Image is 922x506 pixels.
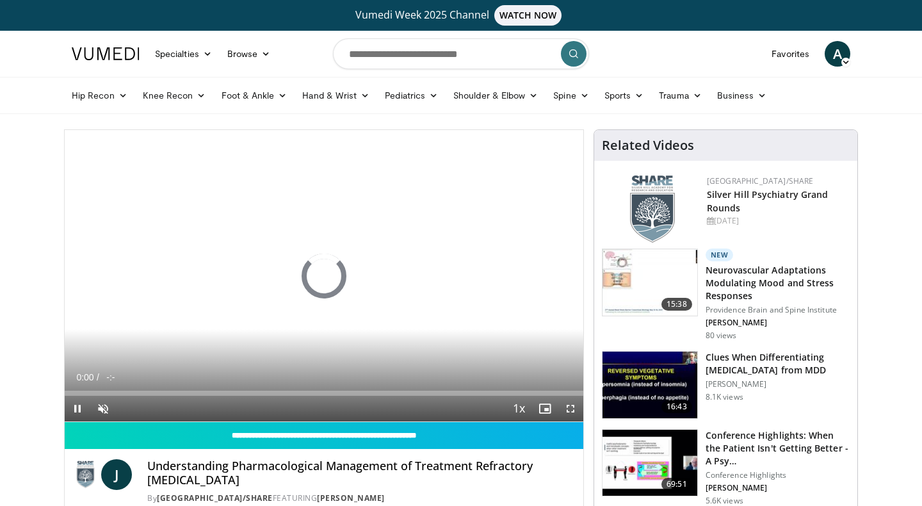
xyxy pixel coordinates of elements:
h3: Clues When Differentiating [MEDICAL_DATA] from MDD [706,351,850,377]
img: 4562edde-ec7e-4758-8328-0659f7ef333d.150x105_q85_crop-smart_upscale.jpg [603,249,697,316]
a: Pediatrics [377,83,446,108]
p: 8.1K views [706,392,743,402]
h4: Understanding Pharmacological Management of Treatment Refractory [MEDICAL_DATA] [147,459,573,487]
h3: Neurovascular Adaptations Modulating Mood and Stress Responses [706,264,850,302]
h4: Related Videos [602,138,694,153]
a: 15:38 New Neurovascular Adaptations Modulating Mood and Stress Responses Providence Brain and Spi... [602,249,850,341]
a: Hip Recon [64,83,135,108]
span: 0:00 [76,372,93,382]
p: Providence Brain and Spine Institute [706,305,850,315]
a: Specialties [147,41,220,67]
p: New [706,249,734,261]
a: 69:51 Conference Highlights: When the Patient Isn't Getting Better - A Psy… Conference Highlights... [602,429,850,506]
input: Search topics, interventions [333,38,589,69]
p: [PERSON_NAME] [706,379,850,389]
div: Progress Bar [65,391,583,396]
span: 15:38 [661,298,692,311]
div: By FEATURING [147,493,573,504]
a: Hand & Wrist [295,83,377,108]
a: [GEOGRAPHIC_DATA]/SHARE [157,493,273,503]
a: Foot & Ankle [214,83,295,108]
a: Business [709,83,775,108]
img: VuMedi Logo [72,47,140,60]
button: Fullscreen [558,396,583,421]
p: [PERSON_NAME] [706,483,850,493]
a: [GEOGRAPHIC_DATA]/SHARE [707,175,814,186]
button: Unmute [90,396,116,421]
button: Playback Rate [506,396,532,421]
img: a6520382-d332-4ed3-9891-ee688fa49237.150x105_q85_crop-smart_upscale.jpg [603,352,697,418]
span: WATCH NOW [494,5,562,26]
p: [PERSON_NAME] [706,318,850,328]
a: Silver Hill Psychiatry Grand Rounds [707,188,829,214]
a: Trauma [651,83,709,108]
span: 16:43 [661,400,692,413]
img: f8aaeb6d-318f-4fcf-bd1d-54ce21f29e87.png.150x105_q85_autocrop_double_scale_upscale_version-0.2.png [630,175,675,243]
div: [DATE] [707,215,847,227]
a: Shoulder & Elbow [446,83,546,108]
p: Conference Highlights [706,470,850,480]
span: / [97,372,99,382]
span: 69:51 [661,478,692,491]
a: [PERSON_NAME] [317,493,385,503]
p: 80 views [706,331,737,341]
a: Spine [546,83,596,108]
a: Browse [220,41,279,67]
button: Enable picture-in-picture mode [532,396,558,421]
img: 4362ec9e-0993-4580-bfd4-8e18d57e1d49.150x105_q85_crop-smart_upscale.jpg [603,430,697,496]
h3: Conference Highlights: When the Patient Isn't Getting Better - A Psy… [706,429,850,468]
video-js: Video Player [65,130,583,422]
a: Favorites [764,41,817,67]
p: 5.6K views [706,496,743,506]
img: Silver Hill Hospital/SHARE [75,459,96,490]
a: Vumedi Week 2025 ChannelWATCH NOW [74,5,848,26]
button: Pause [65,396,90,421]
a: A [825,41,850,67]
a: J [101,459,132,490]
a: Knee Recon [135,83,214,108]
span: -:- [106,372,115,382]
a: 16:43 Clues When Differentiating [MEDICAL_DATA] from MDD [PERSON_NAME] 8.1K views [602,351,850,419]
a: Sports [597,83,652,108]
